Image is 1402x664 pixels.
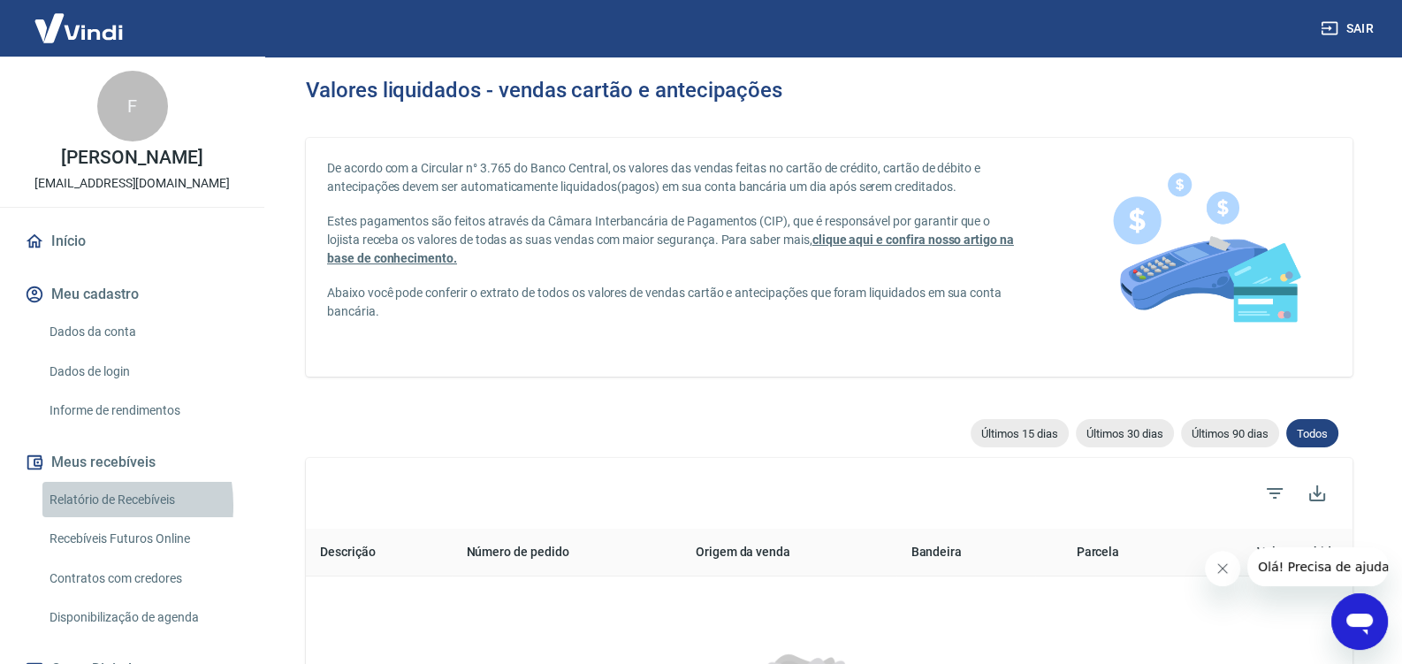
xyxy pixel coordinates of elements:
[61,149,202,167] p: [PERSON_NAME]
[327,233,1014,265] a: clique aqui e confira nosso artigo na base de conhecimento.
[306,529,452,576] th: Descrição
[21,1,136,55] img: Vindi
[1296,472,1338,515] button: Baixar listagem
[21,275,243,314] button: Meu cadastro
[42,561,243,597] a: Contratos com credores
[1247,547,1388,586] iframe: Mensagem da empresa
[42,482,243,518] a: Relatório de Recebíveis
[327,159,1018,196] p: De acordo com a Circular n° 3.765 do Banco Central, os valores das vendas feitas no cartão de cré...
[1286,427,1338,440] span: Todos
[42,354,243,390] a: Dados de login
[42,314,243,350] a: Dados da conta
[896,529,1035,576] th: Bandeira
[42,521,243,557] a: Recebíveis Futuros Online
[1253,472,1296,515] span: Filtros
[1086,138,1324,377] img: card-liquidations.916113cab14af1f97834.png
[1286,419,1338,447] div: Todos
[1160,529,1352,576] th: Valor recebido
[1035,529,1160,576] th: Parcela
[1076,427,1174,440] span: Últimos 30 dias
[971,419,1069,447] div: Últimos 15 dias
[1205,551,1240,586] iframe: Fechar mensagem
[34,174,230,193] p: [EMAIL_ADDRESS][DOMAIN_NAME]
[306,78,782,103] h3: Valores liquidados - vendas cartão e antecipações
[327,284,1018,321] p: Abaixo você pode conferir o extrato de todos os valores de vendas cartão e antecipações que foram...
[1076,419,1174,447] div: Últimos 30 dias
[1331,593,1388,650] iframe: Botão para abrir a janela de mensagens
[21,443,243,482] button: Meus recebíveis
[327,212,1018,268] p: Estes pagamentos são feitos através da Câmara Interbancária de Pagamentos (CIP), que é responsáve...
[1317,12,1381,45] button: Sair
[452,529,681,576] th: Número de pedido
[682,529,897,576] th: Origem da venda
[42,599,243,636] a: Disponibilização de agenda
[21,222,243,261] a: Início
[1181,427,1279,440] span: Últimos 90 dias
[42,393,243,429] a: Informe de rendimentos
[1181,419,1279,447] div: Últimos 90 dias
[11,12,149,27] span: Olá! Precisa de ajuda?
[97,71,168,141] div: F
[971,427,1069,440] span: Últimos 15 dias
